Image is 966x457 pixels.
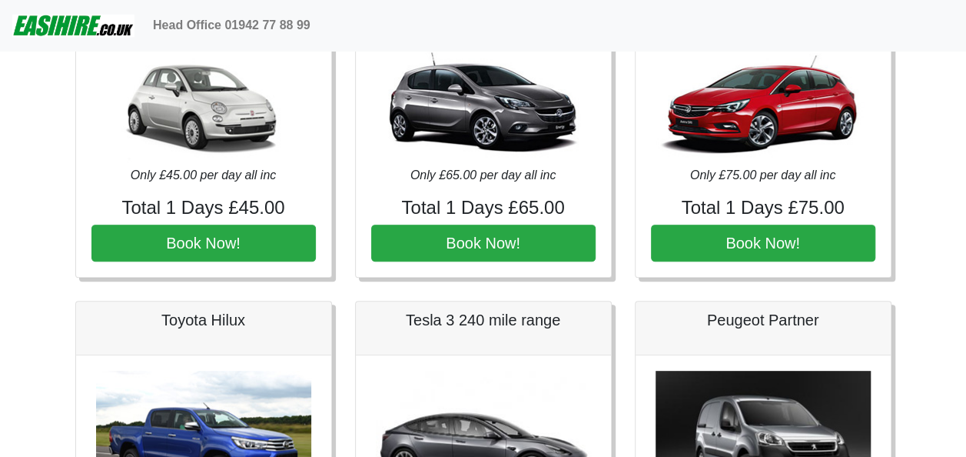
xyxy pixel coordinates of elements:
img: Vauxhall Corsa Manual [376,28,591,166]
button: Book Now! [651,225,875,262]
i: Only £75.00 per day all inc [690,168,835,182]
i: Only £65.00 per day all inc [410,168,556,182]
a: Head Office 01942 77 88 99 [147,10,317,41]
i: Only £45.00 per day all inc [131,168,276,182]
h5: Peugeot Partner [651,311,875,329]
h4: Total 1 Days £75.00 [651,197,875,219]
h5: Tesla 3 240 mile range [371,311,596,329]
img: Fiat 500 3DR Manual [96,28,311,166]
b: Head Office 01942 77 88 99 [153,18,310,32]
h5: Toyota Hilux [91,311,316,329]
h4: Total 1 Days £45.00 [91,197,316,219]
img: Vauxhall Astra Hatchback Manual [656,28,871,166]
button: Book Now! [91,225,316,262]
img: easihire_logo_small.png [12,10,134,41]
button: Book Now! [371,225,596,262]
h4: Total 1 Days £65.00 [371,197,596,219]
